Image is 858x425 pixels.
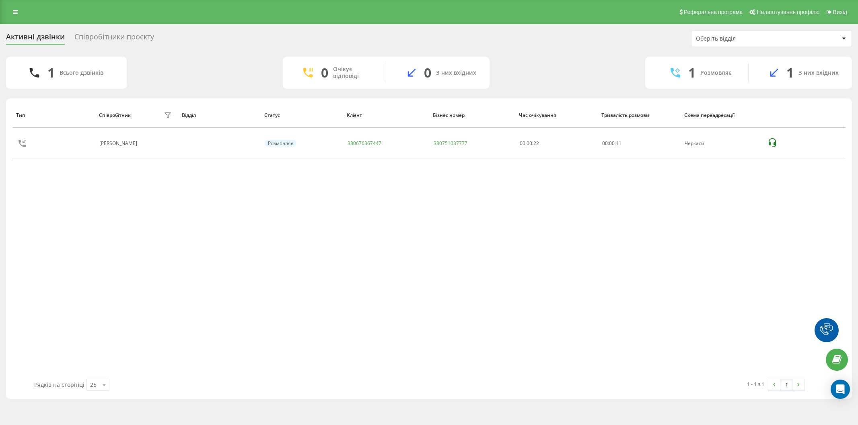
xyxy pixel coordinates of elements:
div: 0 [424,65,431,80]
span: Реферальна програма [684,9,743,15]
div: Схема переадресації [684,112,759,118]
div: Тривалість розмови [601,112,677,118]
div: Клієнт [347,112,425,118]
span: 11 [616,140,621,147]
div: Відділ [182,112,257,118]
div: 1 [47,65,55,80]
div: 0 [321,65,328,80]
div: 1 - 1 з 1 [747,380,764,388]
div: Очікує відповіді [333,66,374,80]
div: Тип [16,112,91,118]
span: Налаштування профілю [757,9,819,15]
span: 00 [602,140,608,147]
span: Вихід [833,9,847,15]
span: Рядків на сторінці [34,381,84,388]
div: З них вхідних [436,69,476,76]
div: Черкаси [685,141,758,146]
div: Час очікування [519,112,594,118]
span: 00 [609,140,615,147]
div: 25 [90,381,97,389]
div: Open Intercom Messenger [831,380,850,399]
div: 1 [688,65,695,80]
div: Всього дзвінків [60,69,103,76]
div: Співробітники проєкту [74,33,154,45]
div: З них вхідних [798,69,839,76]
div: Оберіть відділ [696,35,792,42]
a: 380676367447 [348,140,381,147]
a: 380751037777 [434,140,467,147]
div: Розмовляє [265,140,296,147]
div: Активні дзвінки [6,33,65,45]
div: Розмовляє [700,69,731,76]
div: 00:00:22 [520,141,593,146]
a: 1 [780,379,792,390]
div: Статус [264,112,339,118]
div: [PERSON_NAME] [99,141,139,146]
div: : : [602,141,621,146]
div: Бізнес номер [433,112,511,118]
div: Співробітник [99,112,131,118]
div: 1 [786,65,794,80]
